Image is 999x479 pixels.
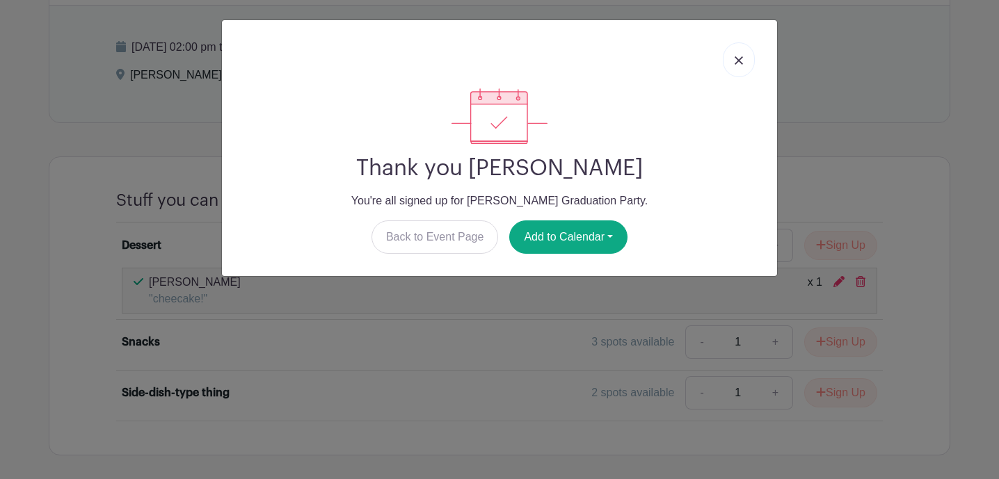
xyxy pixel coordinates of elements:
[735,56,743,65] img: close_button-5f87c8562297e5c2d7936805f587ecaba9071eb48480494691a3f1689db116b3.svg
[509,220,628,254] button: Add to Calendar
[371,220,499,254] a: Back to Event Page
[451,88,548,144] img: signup_complete-c468d5dda3e2740ee63a24cb0ba0d3ce5d8a4ecd24259e683200fb1569d990c8.svg
[233,155,766,181] h2: Thank you [PERSON_NAME]
[233,193,766,209] p: You're all signed up for [PERSON_NAME] Graduation Party.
